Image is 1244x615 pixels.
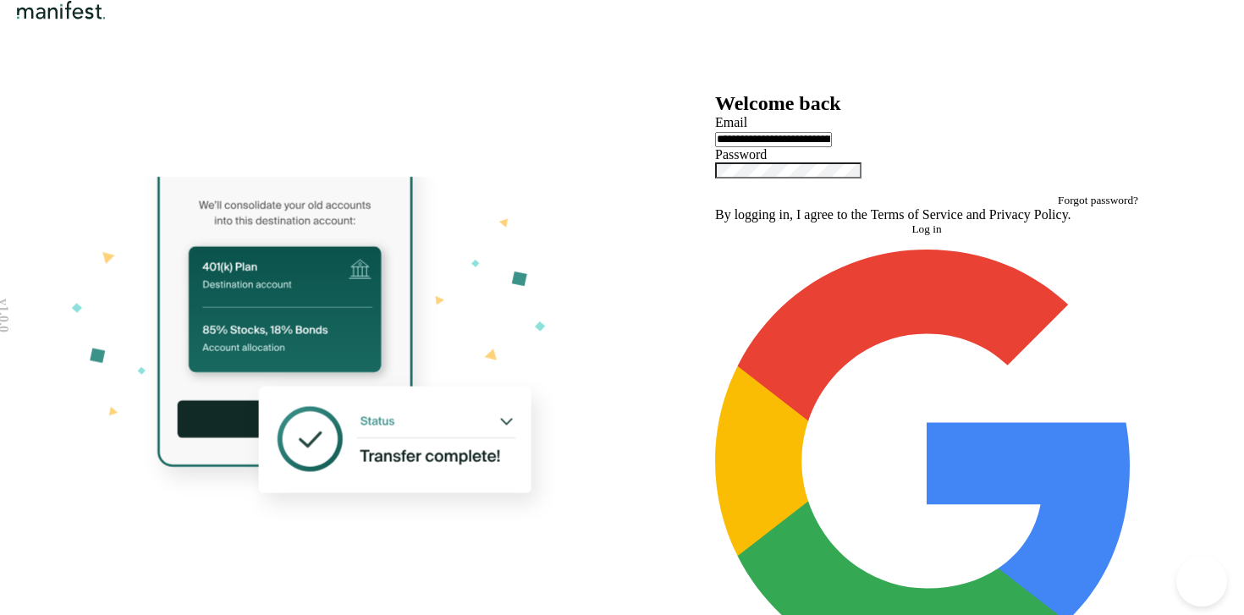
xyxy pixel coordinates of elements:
iframe: Help Scout Beacon - Open [1176,556,1227,607]
span: Forgot password? [1058,194,1138,206]
label: Password [715,147,767,162]
h2: Welcome back [715,92,1138,115]
a: Privacy Policy [989,207,1068,222]
button: Log in [715,222,1138,236]
span: Log in [911,222,941,235]
label: Email [715,115,747,129]
p: By logging in, I agree to the and . [715,207,1138,222]
button: Forgot password? [1058,194,1138,207]
a: Terms of Service [871,207,963,222]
